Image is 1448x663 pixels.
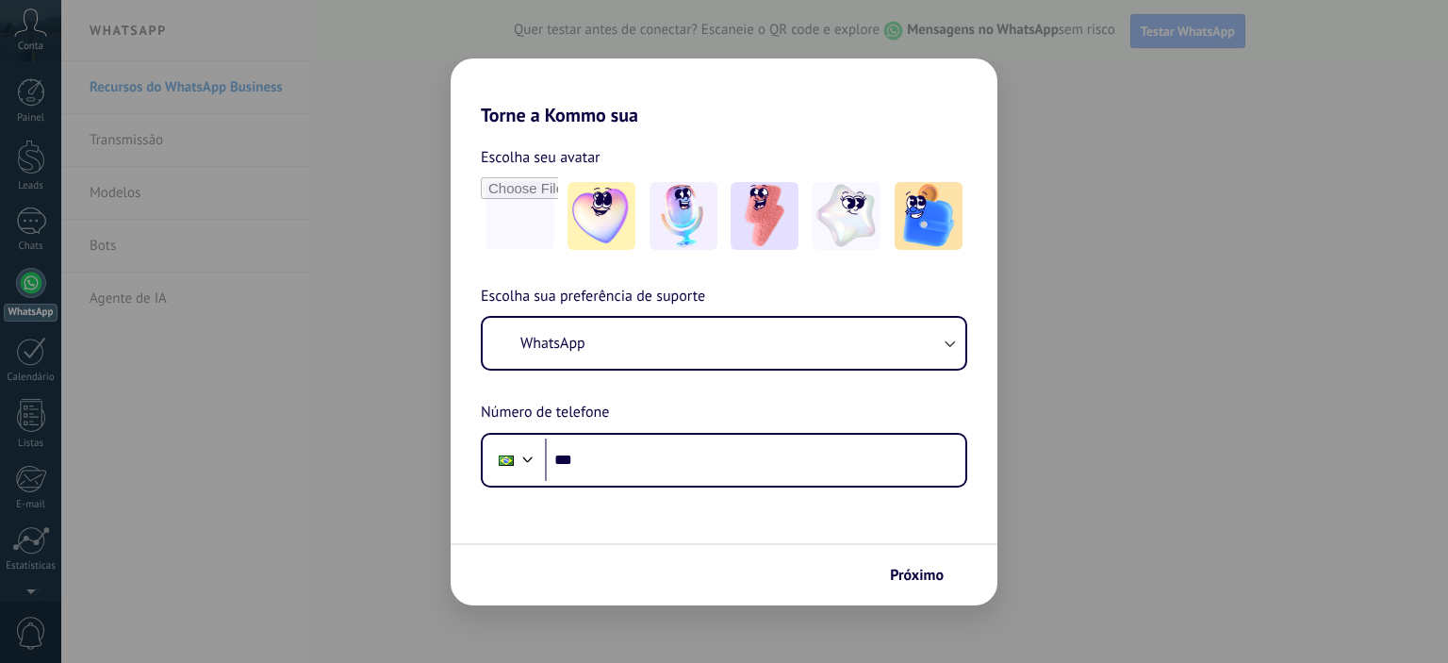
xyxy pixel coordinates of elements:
span: WhatsApp [520,334,585,353]
img: -2.jpeg [650,182,717,250]
div: Brazil: + 55 [488,440,524,480]
span: Escolha sua preferência de suporte [481,285,705,309]
span: Escolha seu avatar [481,145,601,170]
img: -3.jpeg [731,182,798,250]
h2: Torne a Kommo sua [451,58,997,126]
span: Próximo [890,569,944,582]
span: Número de telefone [481,401,609,425]
img: -1.jpeg [568,182,635,250]
img: -5.jpeg [895,182,963,250]
button: WhatsApp [483,318,965,369]
img: -4.jpeg [813,182,880,250]
button: Próximo [881,559,969,591]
